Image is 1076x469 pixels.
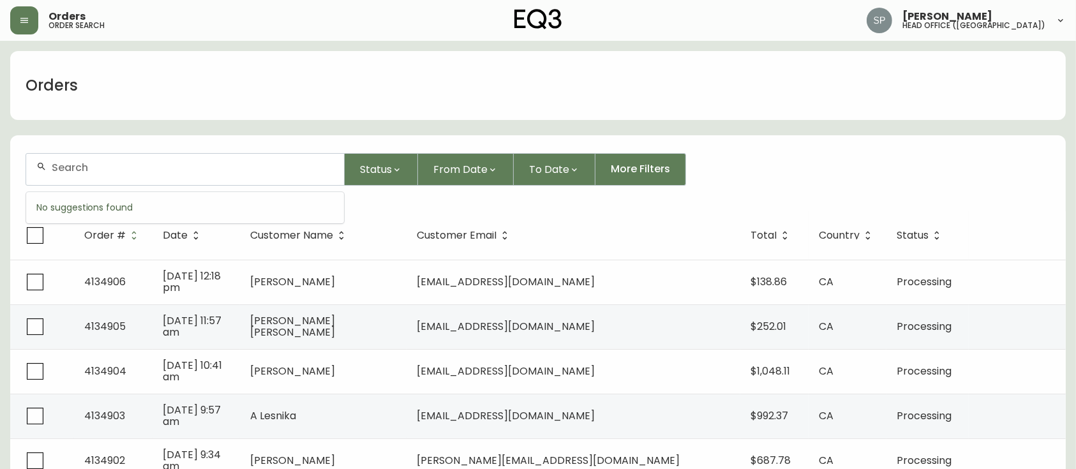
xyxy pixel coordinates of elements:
[819,364,833,378] span: CA
[250,274,335,289] span: [PERSON_NAME]
[417,232,497,239] span: Customer Email
[49,22,105,29] h5: order search
[417,453,680,468] span: [PERSON_NAME][EMAIL_ADDRESS][DOMAIN_NAME]
[819,319,833,334] span: CA
[84,274,126,289] span: 4134906
[751,408,788,423] span: $992.37
[418,153,514,186] button: From Date
[819,453,833,468] span: CA
[163,313,221,339] span: [DATE] 11:57 am
[84,408,125,423] span: 4134903
[84,230,142,241] span: Order #
[417,408,595,423] span: [EMAIL_ADDRESS][DOMAIN_NAME]
[250,232,333,239] span: Customer Name
[897,408,952,423] span: Processing
[163,269,221,295] span: [DATE] 12:18 pm
[514,9,562,29] img: logo
[819,232,860,239] span: Country
[163,232,188,239] span: Date
[417,319,595,334] span: [EMAIL_ADDRESS][DOMAIN_NAME]
[52,161,334,174] input: Search
[867,8,892,33] img: 0cb179e7bf3690758a1aaa5f0aafa0b4
[26,75,78,96] h1: Orders
[902,11,992,22] span: [PERSON_NAME]
[897,230,945,241] span: Status
[250,364,335,378] span: [PERSON_NAME]
[360,161,392,177] span: Status
[751,364,790,378] span: $1,048.11
[897,319,952,334] span: Processing
[819,408,833,423] span: CA
[49,11,86,22] span: Orders
[84,364,126,378] span: 4134904
[902,22,1045,29] h5: head office ([GEOGRAPHIC_DATA])
[751,230,793,241] span: Total
[819,274,833,289] span: CA
[433,161,488,177] span: From Date
[897,232,929,239] span: Status
[163,403,221,429] span: [DATE] 9:57 am
[345,153,418,186] button: Status
[514,153,595,186] button: To Date
[250,230,350,241] span: Customer Name
[529,161,569,177] span: To Date
[417,364,595,378] span: [EMAIL_ADDRESS][DOMAIN_NAME]
[751,232,777,239] span: Total
[417,230,513,241] span: Customer Email
[751,274,787,289] span: $138.86
[751,319,786,334] span: $252.01
[819,230,876,241] span: Country
[595,153,686,186] button: More Filters
[611,162,670,176] span: More Filters
[897,364,952,378] span: Processing
[84,232,126,239] span: Order #
[250,453,335,468] span: [PERSON_NAME]
[250,313,335,339] span: [PERSON_NAME] [PERSON_NAME]
[897,274,952,289] span: Processing
[84,453,125,468] span: 4134902
[163,230,204,241] span: Date
[84,319,126,334] span: 4134905
[163,358,222,384] span: [DATE] 10:41 am
[751,453,791,468] span: $687.78
[417,274,595,289] span: [EMAIL_ADDRESS][DOMAIN_NAME]
[250,408,296,423] span: A Lesnika
[26,192,344,223] div: No suggestions found
[897,453,952,468] span: Processing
